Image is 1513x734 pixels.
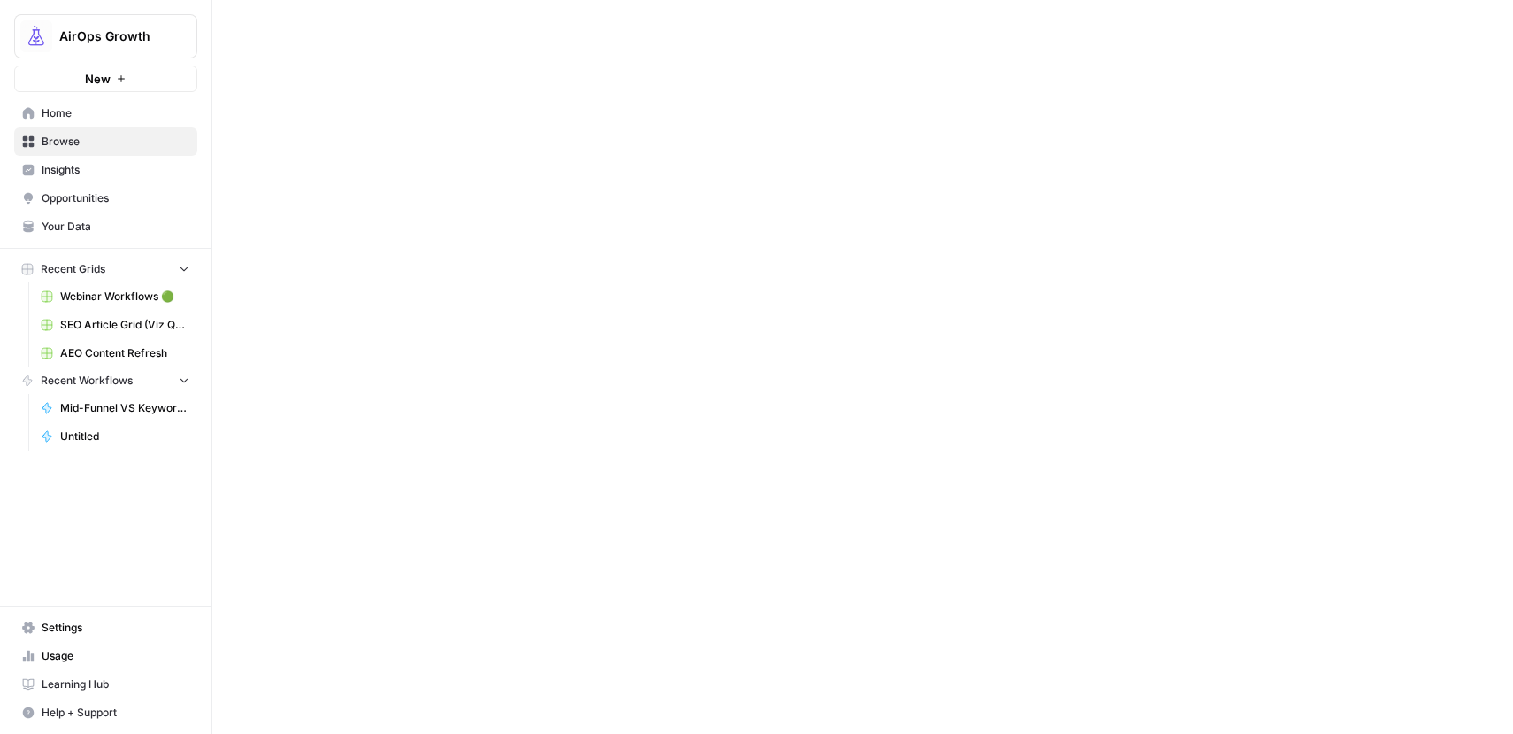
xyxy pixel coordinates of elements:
[14,66,197,92] button: New
[33,394,197,422] a: Mid-Funnel VS Keyword Research
[14,156,197,184] a: Insights
[33,339,197,367] a: AEO Content Refresh
[42,190,189,206] span: Opportunities
[41,373,133,389] span: Recent Workflows
[33,422,197,451] a: Untitled
[14,256,197,282] button: Recent Grids
[14,127,197,156] a: Browse
[33,311,197,339] a: SEO Article Grid (Viz Questions)
[14,699,197,727] button: Help + Support
[14,642,197,670] a: Usage
[20,20,52,52] img: AirOps Growth Logo
[14,14,197,58] button: Workspace: AirOps Growth
[14,212,197,241] a: Your Data
[14,367,197,394] button: Recent Workflows
[42,162,189,178] span: Insights
[60,289,189,305] span: Webinar Workflows 🟢
[60,345,189,361] span: AEO Content Refresh
[14,614,197,642] a: Settings
[42,620,189,636] span: Settings
[14,670,197,699] a: Learning Hub
[59,27,166,45] span: AirOps Growth
[85,70,111,88] span: New
[60,317,189,333] span: SEO Article Grid (Viz Questions)
[41,261,105,277] span: Recent Grids
[42,105,189,121] span: Home
[60,429,189,444] span: Untitled
[60,400,189,416] span: Mid-Funnel VS Keyword Research
[42,134,189,150] span: Browse
[33,282,197,311] a: Webinar Workflows 🟢
[42,648,189,664] span: Usage
[14,99,197,127] a: Home
[42,219,189,235] span: Your Data
[42,676,189,692] span: Learning Hub
[42,705,189,721] span: Help + Support
[14,184,197,212] a: Opportunities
